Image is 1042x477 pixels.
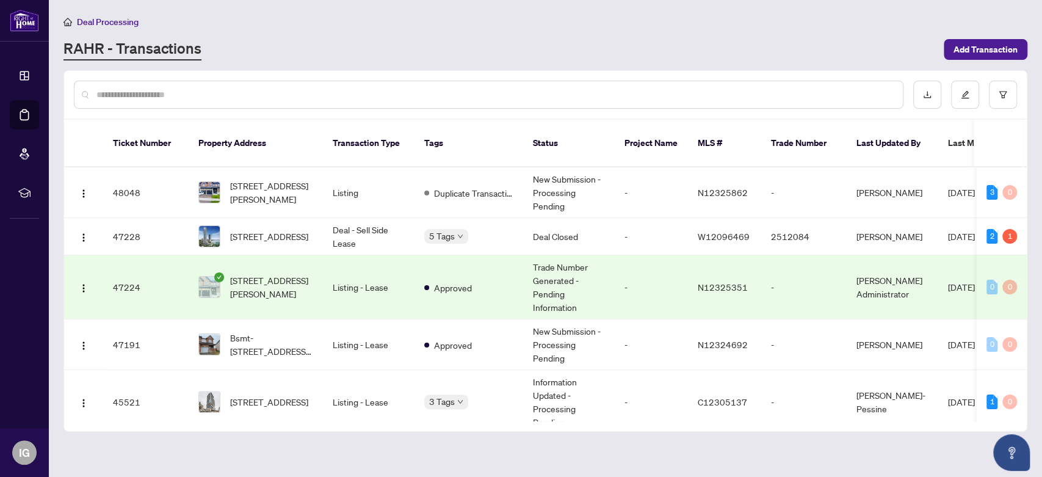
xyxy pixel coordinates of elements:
span: check-circle [214,272,224,282]
span: Approved [434,338,472,352]
span: home [63,18,72,26]
td: Trade Number Generated - Pending Information [523,255,615,319]
span: Approved [434,281,472,294]
button: Logo [74,335,93,354]
div: 0 [986,280,997,294]
td: Listing - Lease [323,319,414,370]
td: - [615,319,688,370]
span: [DATE] [948,396,975,407]
img: Logo [79,233,89,242]
button: download [913,81,941,109]
td: New Submission - Processing Pending [523,319,615,370]
span: W12096469 [698,231,750,242]
td: 47224 [103,255,189,319]
td: [PERSON_NAME]-Pessine [847,370,938,434]
th: Tags [414,120,523,167]
td: 45521 [103,370,189,434]
span: Last Modified Date [948,136,1022,150]
span: down [457,233,463,239]
span: download [923,90,932,99]
div: 3 [986,185,997,200]
th: MLS # [688,120,761,167]
td: Listing - Lease [323,370,414,434]
img: Logo [79,398,89,408]
td: - [615,218,688,255]
div: 2 [986,229,997,244]
th: Status [523,120,615,167]
button: Logo [74,392,93,412]
img: Logo [79,189,89,198]
button: Logo [74,183,93,202]
div: 0 [986,337,997,352]
span: [STREET_ADDRESS][PERSON_NAME] [230,274,313,300]
span: 5 Tags [429,229,455,243]
span: [DATE] [948,231,975,242]
span: IG [19,444,30,461]
th: Trade Number [761,120,847,167]
span: Deal Processing [77,16,139,27]
td: - [615,370,688,434]
span: [DATE] [948,282,975,293]
div: 0 [1002,280,1017,294]
span: [DATE] [948,187,975,198]
span: filter [999,90,1007,99]
span: [STREET_ADDRESS] [230,230,308,243]
th: Last Updated By [847,120,938,167]
th: Property Address [189,120,323,167]
img: thumbnail-img [199,226,220,247]
div: 1 [986,395,997,409]
td: - [615,167,688,218]
td: [PERSON_NAME] [847,167,938,218]
span: Add Transaction [953,40,1018,59]
td: New Submission - Processing Pending [523,167,615,218]
span: C12305137 [698,396,747,407]
span: down [457,399,463,405]
img: thumbnail-img [199,391,220,412]
td: - [615,255,688,319]
button: Logo [74,277,93,297]
div: 1 [1002,229,1017,244]
a: RAHR - Transactions [63,38,201,60]
span: Bsmt-[STREET_ADDRESS][PERSON_NAME] [230,331,313,358]
img: thumbnail-img [199,182,220,203]
td: [PERSON_NAME] Administrator [847,255,938,319]
td: [PERSON_NAME] [847,218,938,255]
button: filter [989,81,1017,109]
div: 0 [1002,185,1017,200]
td: 47228 [103,218,189,255]
button: Add Transaction [944,39,1027,60]
span: edit [961,90,969,99]
td: 2512084 [761,218,847,255]
span: [STREET_ADDRESS] [230,395,308,409]
img: Logo [79,341,89,351]
th: Ticket Number [103,120,189,167]
td: Listing - Lease [323,255,414,319]
span: [STREET_ADDRESS][PERSON_NAME] [230,179,313,206]
td: 47191 [103,319,189,370]
div: 0 [1002,395,1017,409]
span: N12325862 [698,187,748,198]
img: logo [10,9,39,32]
span: [DATE] [948,339,975,350]
td: Listing [323,167,414,218]
td: - [761,319,847,370]
th: Transaction Type [323,120,414,167]
td: - [761,255,847,319]
span: N12325351 [698,282,748,293]
span: N12324692 [698,339,748,350]
td: [PERSON_NAME] [847,319,938,370]
th: Project Name [615,120,688,167]
td: Information Updated - Processing Pending [523,370,615,434]
button: Logo [74,227,93,246]
img: thumbnail-img [199,334,220,355]
span: Duplicate Transaction [434,186,513,200]
td: - [761,370,847,434]
td: 48048 [103,167,189,218]
img: thumbnail-img [199,277,220,297]
button: edit [951,81,979,109]
img: Logo [79,283,89,293]
td: Deal - Sell Side Lease [323,218,414,255]
button: Open asap [993,434,1030,471]
span: 3 Tags [429,395,455,409]
div: 0 [1002,337,1017,352]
